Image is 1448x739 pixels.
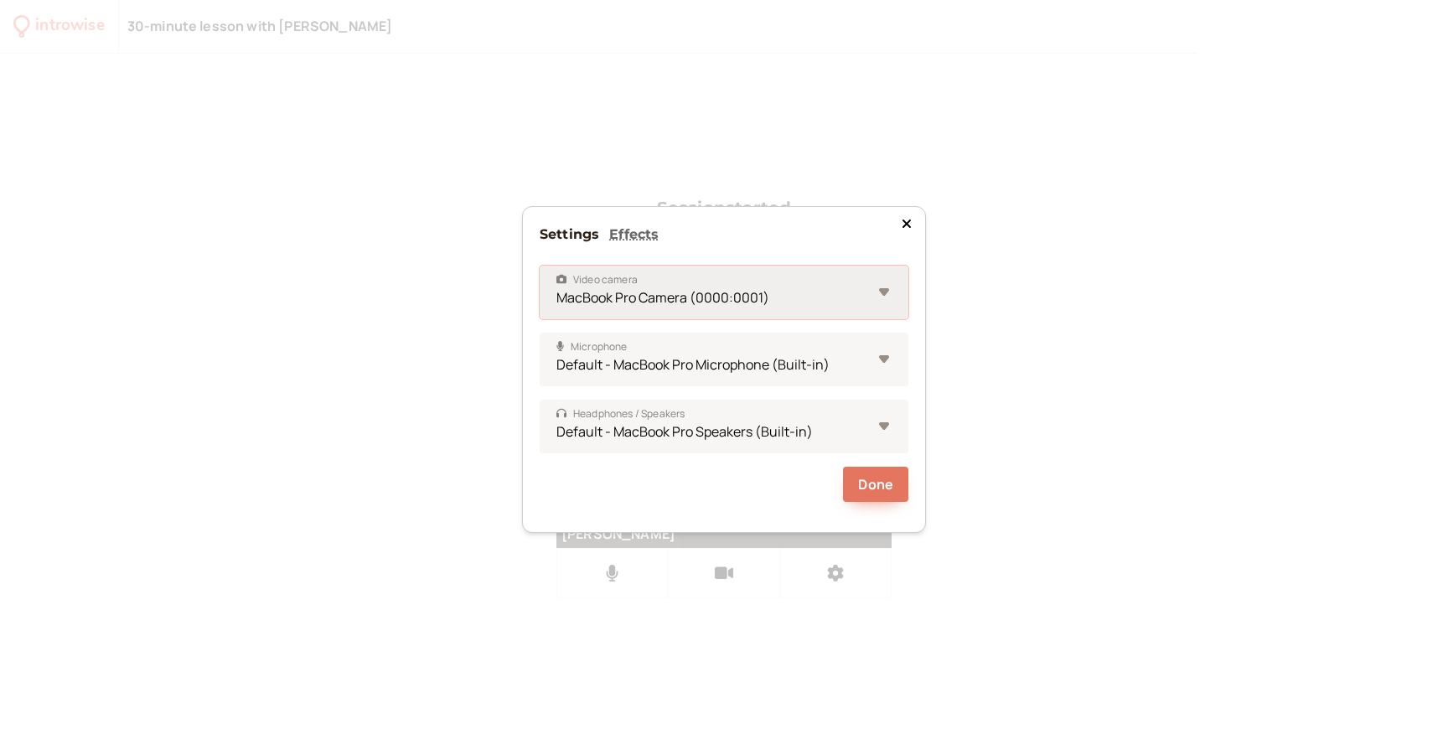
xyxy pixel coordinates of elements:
span: Microphone [556,338,628,355]
button: Effects [609,224,659,245]
select: Microphone [540,333,908,386]
button: Settings [540,224,599,245]
select: Headphones / Speakers [540,400,908,453]
button: Done [843,467,908,502]
span: Video camera [556,271,638,288]
span: Headphones / Speakers [556,406,685,422]
select: Video camera [540,266,908,319]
